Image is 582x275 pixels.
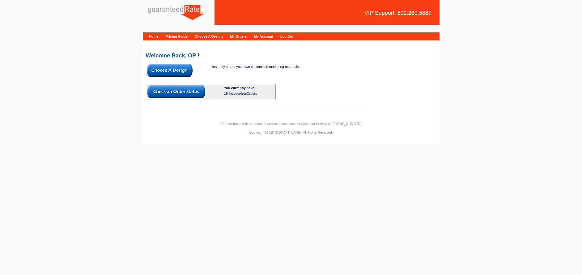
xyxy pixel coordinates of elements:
img: button-check-order-status.gif [147,85,205,98]
a: My Orders [230,35,247,38]
a: My Account [254,35,273,38]
span: 16 Incomplete [224,92,247,95]
a: Home [149,35,159,38]
img: button-choose-design.gif [147,64,193,77]
b: You currently have: [224,86,256,90]
h2: Welcome Back, OP ! [146,53,436,58]
p: Copyright ©2025 [DOMAIN_NAME]. All Rights Reserved. [143,130,440,135]
div: Orders [224,91,274,96]
a: Choose A Design [195,35,223,38]
p: For assistance with a product or service please contact Customer Service at [PHONE_NUMBER]. [143,121,440,127]
span: Instantly create your own customized marketing materials. [212,65,300,69]
a: Pricing Guide [165,35,188,38]
a: Log Out [280,35,293,38]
